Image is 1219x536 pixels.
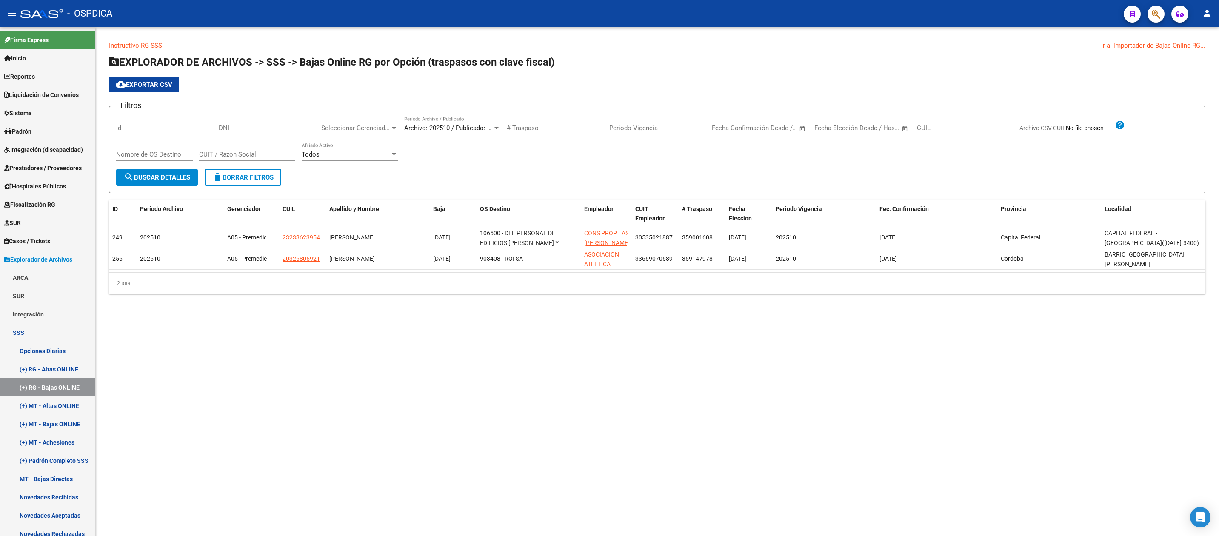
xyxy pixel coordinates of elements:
span: 359147978 [682,255,713,262]
span: Fiscalización RG [4,200,55,209]
span: [PERSON_NAME] [329,255,375,262]
span: [DATE] [879,234,897,241]
div: [DATE] [433,233,473,242]
span: A05 - Premedic [227,234,267,241]
button: Exportar CSV [109,77,179,92]
span: Período Archivo [140,205,183,212]
button: Open calendar [900,124,910,134]
datatable-header-cell: CUIL [279,200,326,228]
datatable-header-cell: Período Archivo [137,200,224,228]
input: Fecha fin [856,124,898,132]
div: Ir al importador de Bajas Online RG... [1101,41,1205,50]
span: OS Destino [480,205,510,212]
span: # Traspaso [682,205,712,212]
div: Open Intercom Messenger [1190,507,1210,527]
span: 202510 [776,255,796,262]
span: Cordoba [1001,255,1024,262]
span: 20326805921 [283,255,320,262]
span: [DATE] [729,234,746,241]
span: Inicio [4,54,26,63]
span: Borrar Filtros [212,174,274,181]
datatable-header-cell: OS Destino [477,200,581,228]
span: CUIT Empleador [635,205,665,222]
span: 903408 - ROI SA [480,255,523,262]
datatable-header-cell: # Traspaso [679,200,725,228]
span: Sistema [4,108,32,118]
span: ASOCIACION ATLETICA ESTUDIANTE [584,251,619,277]
span: Archivo: 202510 / Publicado: 202509 [404,124,508,132]
button: Borrar Filtros [205,169,281,186]
span: Fec. Confirmación [879,205,929,212]
span: 202510 [776,234,796,241]
span: CUIL [283,205,295,212]
mat-icon: menu [7,8,17,18]
span: Periodo Vigencia [776,205,822,212]
datatable-header-cell: Baja [430,200,477,228]
datatable-header-cell: Localidad [1101,200,1205,228]
span: Prestadores / Proveedores [4,163,82,173]
datatable-header-cell: Gerenciador [224,200,279,228]
div: [DATE] [433,254,473,264]
span: Baja [433,205,445,212]
span: Firma Express [4,35,49,45]
span: Fecha Eleccion [729,205,752,222]
span: [DATE] [879,255,897,262]
span: CAPITAL FEDERAL - [GEOGRAPHIC_DATA]([DATE]-3400) [1105,230,1199,246]
span: Capital Federal [1001,234,1040,241]
datatable-header-cell: Fecha Eleccion [725,200,772,228]
span: Exportar CSV [116,81,172,88]
span: 202510 [140,234,160,241]
datatable-header-cell: Periodo Vigencia [772,200,876,228]
datatable-header-cell: Apellido y Nombre [326,200,430,228]
datatable-header-cell: Provincia [997,200,1102,228]
span: CONS PROP LAS [PERSON_NAME] 3874 AL 88 [584,230,630,256]
span: Archivo CSV CUIL [1019,125,1066,131]
span: 23233623954 [283,234,320,241]
div: 2 total [109,273,1205,294]
span: EXPLORADOR DE ARCHIVOS -> SSS -> Bajas Online RG por Opción (traspasos con clave fiscal) [109,56,554,68]
datatable-header-cell: Fec. Confirmación [876,200,997,228]
datatable-header-cell: CUIT Empleador [632,200,679,228]
span: Seleccionar Gerenciador [321,124,390,132]
span: Reportes [4,72,35,81]
span: [DATE] [729,255,746,262]
span: Casos / Tickets [4,237,50,246]
span: Liquidación de Convenios [4,90,79,100]
span: A05 - Premedic [227,255,267,262]
span: Apellido y Nombre [329,205,379,212]
input: Fecha inicio [712,124,746,132]
mat-icon: help [1115,120,1125,130]
span: Padrón [4,127,31,136]
span: Localidad [1105,205,1131,212]
span: Hospitales Públicos [4,182,66,191]
span: Integración (discapacidad) [4,145,83,154]
span: Explorador de Archivos [4,255,72,264]
button: Buscar Detalles [116,169,198,186]
a: Instructivo RG SSS [109,42,162,49]
h3: Filtros [116,100,146,111]
span: 359001608 [682,234,713,241]
span: Empleador [584,205,614,212]
input: Archivo CSV CUIL [1066,125,1115,132]
span: ID [112,205,118,212]
span: 256 [112,255,123,262]
datatable-header-cell: Empleador [581,200,632,228]
mat-icon: cloud_download [116,79,126,89]
span: 106500 - DEL PERSONAL DE EDIFICIOS [PERSON_NAME] Y HORIZONTAL DE LA CIUDAD AUTONOMA DE [GEOGRAPHI... [480,230,559,285]
span: 202510 [140,255,160,262]
span: 30535021887 [635,234,673,241]
datatable-header-cell: ID [109,200,137,228]
mat-icon: delete [212,172,223,182]
span: 33669070689 [635,255,673,262]
span: Todos [302,151,320,158]
span: SUR [4,218,21,228]
span: BARRIO [GEOGRAPHIC_DATA][PERSON_NAME] [1105,251,1185,268]
mat-icon: search [124,172,134,182]
span: Buscar Detalles [124,174,190,181]
span: - OSPDICA [67,4,112,23]
span: [PERSON_NAME] [329,234,375,241]
mat-icon: person [1202,8,1212,18]
input: Fecha fin [754,124,795,132]
button: Open calendar [798,124,808,134]
span: 249 [112,234,123,241]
